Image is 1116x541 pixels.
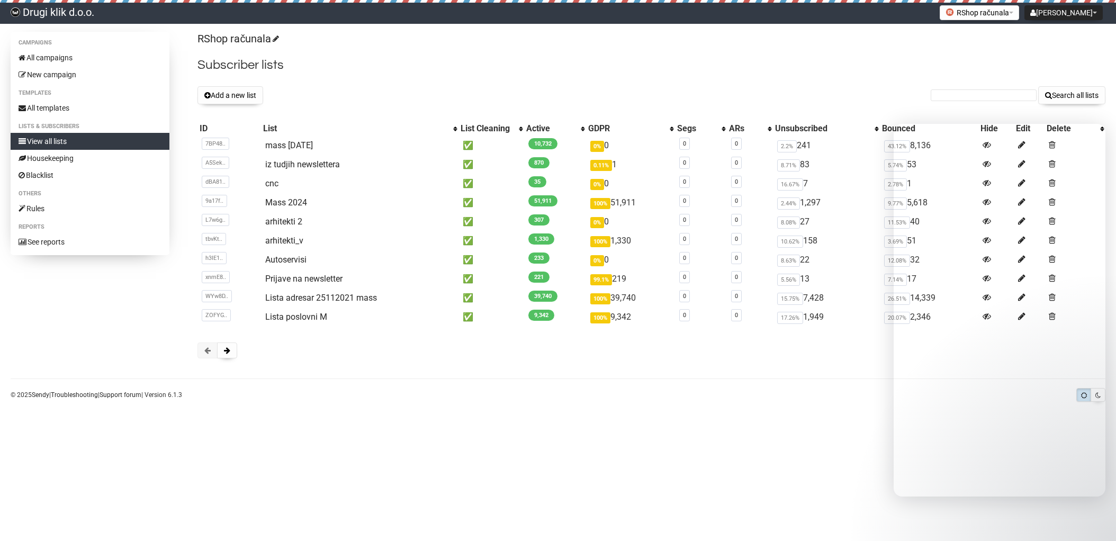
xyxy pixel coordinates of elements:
button: Add a new list [197,86,263,104]
span: 9a17f.. [202,195,227,207]
span: 0.11% [590,160,612,171]
a: 0 [735,236,738,242]
button: [PERSON_NAME] [1024,5,1103,20]
div: Hide [980,123,1012,134]
iframe: Intercom live chat [1080,505,1105,530]
span: ZOFYG.. [202,309,231,321]
td: 51 [880,231,978,250]
td: ✅ [458,269,524,288]
th: Bounced: No sort applied, sorting is disabled [880,121,978,136]
th: ARs: No sort applied, activate to apply an ascending sort [727,121,773,136]
img: 1.jpg [946,8,954,16]
a: 0 [735,178,738,185]
td: 22 [773,250,880,269]
th: Active: No sort applied, activate to apply an ascending sort [524,121,586,136]
td: 1 [880,174,978,193]
a: 0 [735,140,738,147]
span: 100% [590,312,610,323]
a: All templates [11,100,169,116]
div: Active [526,123,575,134]
div: Segs [677,123,717,134]
td: 8,136 [880,136,978,155]
th: ID: No sort applied, sorting is disabled [197,121,261,136]
th: GDPR: No sort applied, activate to apply an ascending sort [586,121,675,136]
td: 51,911 [586,193,675,212]
a: All campaigns [11,49,169,66]
span: 870 [528,157,550,168]
span: 43.12% [884,140,910,152]
th: Edit: No sort applied, sorting is disabled [1014,121,1045,136]
span: 307 [528,214,550,226]
a: iz tudjih newslettera [265,159,340,169]
td: 2,346 [880,308,978,327]
span: 233 [528,253,550,264]
span: 100% [590,198,610,209]
a: Troubleshooting [51,391,98,399]
a: 0 [683,197,686,204]
td: ✅ [458,136,524,155]
td: ✅ [458,193,524,212]
a: Blacklist [11,167,169,184]
td: ✅ [458,288,524,308]
span: WYw8D.. [202,290,232,302]
span: 7BP48.. [202,138,229,150]
a: 0 [683,312,686,319]
th: List: No sort applied, activate to apply an ascending sort [261,121,458,136]
span: 9.77% [884,197,907,210]
a: See reports [11,233,169,250]
a: Prijave na newsletter [265,274,343,284]
span: 8.08% [777,217,800,229]
td: 1,949 [773,308,880,327]
td: 13 [773,269,880,288]
span: 51,911 [528,195,557,206]
a: mass [DATE] [265,140,313,150]
td: 9,342 [586,308,675,327]
td: 40 [880,212,978,231]
th: Hide: No sort applied, sorting is disabled [978,121,1014,136]
span: 10.62% [777,236,803,248]
li: Others [11,187,169,200]
th: Unsubscribed: No sort applied, activate to apply an ascending sort [773,121,880,136]
div: Delete [1047,123,1095,134]
span: 0% [590,141,604,152]
th: Segs: No sort applied, activate to apply an ascending sort [675,121,727,136]
td: ✅ [458,231,524,250]
a: Sendy [32,391,49,399]
th: List Cleaning: No sort applied, activate to apply an ascending sort [458,121,524,136]
span: 7.14% [884,274,907,286]
td: 5,618 [880,193,978,212]
td: ✅ [458,250,524,269]
span: 10,732 [528,138,557,149]
a: 0 [683,255,686,262]
div: Bounced [882,123,976,134]
a: Rules [11,200,169,217]
td: 219 [586,269,675,288]
td: ✅ [458,174,524,193]
a: Support forum [100,391,141,399]
span: 2.44% [777,197,800,210]
a: RShop računala [197,32,277,45]
div: ID [200,123,259,134]
span: 5.56% [777,274,800,286]
td: 7 [773,174,880,193]
span: 17.26% [777,312,803,324]
a: 0 [735,159,738,166]
span: 0% [590,255,604,266]
span: 26.51% [884,293,910,305]
div: GDPR [588,123,664,134]
td: 158 [773,231,880,250]
span: 2.78% [884,178,907,191]
td: 39,740 [586,288,675,308]
td: 1,297 [773,193,880,212]
a: arhitekti_v [265,236,303,246]
td: 1,330 [586,231,675,250]
td: ✅ [458,155,524,174]
div: List Cleaning [461,123,514,134]
div: Unsubscribed [775,123,869,134]
td: 53 [880,155,978,174]
span: 100% [590,236,610,247]
span: 0% [590,217,604,228]
a: 0 [735,217,738,223]
a: 0 [683,140,686,147]
span: A5Sek.. [202,157,229,169]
